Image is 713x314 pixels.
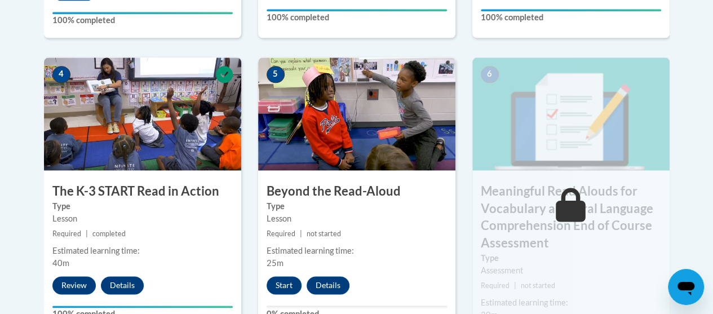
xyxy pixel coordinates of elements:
[52,14,233,26] label: 100% completed
[258,183,455,200] h3: Beyond the Read-Aloud
[52,213,233,225] div: Lesson
[300,229,302,238] span: |
[267,66,285,83] span: 5
[52,276,96,294] button: Review
[481,252,661,264] label: Type
[267,245,447,257] div: Estimated learning time:
[481,297,661,309] div: Estimated learning time:
[668,269,704,305] iframe: Button to launch messaging window
[521,281,555,290] span: not started
[52,200,233,213] label: Type
[307,229,341,238] span: not started
[267,9,447,11] div: Your progress
[481,11,661,24] label: 100% completed
[52,66,70,83] span: 4
[52,229,81,238] span: Required
[101,276,144,294] button: Details
[52,258,69,268] span: 40m
[481,281,510,290] span: Required
[267,213,447,225] div: Lesson
[52,306,233,308] div: Your progress
[267,276,302,294] button: Start
[267,229,295,238] span: Required
[92,229,126,238] span: completed
[44,183,241,200] h3: The K-3 START Read in Action
[52,245,233,257] div: Estimated learning time:
[258,58,455,170] img: Course Image
[514,281,516,290] span: |
[481,66,499,83] span: 6
[267,200,447,213] label: Type
[267,11,447,24] label: 100% completed
[44,58,241,170] img: Course Image
[307,276,349,294] button: Details
[86,229,88,238] span: |
[481,264,661,277] div: Assessment
[481,9,661,11] div: Your progress
[52,12,233,14] div: Your progress
[472,58,670,170] img: Course Image
[472,183,670,252] h3: Meaningful Read Alouds for Vocabulary and Oral Language Comprehension End of Course Assessment
[267,258,284,268] span: 25m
